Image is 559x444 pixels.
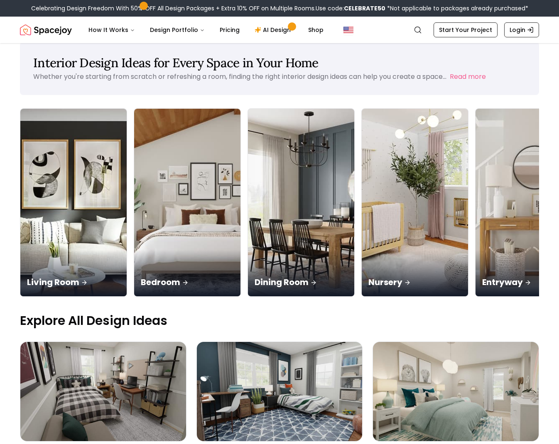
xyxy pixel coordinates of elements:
[373,342,539,441] img: Cozy Bedroom: Animal-Themed Decor with Rainbow Accents
[141,276,234,288] p: Bedroom
[434,22,498,37] a: Start Your Project
[143,22,211,38] button: Design Portfolio
[368,276,461,288] p: Nursery
[20,108,127,297] a: Living RoomLiving Room
[31,4,528,12] div: Celebrating Design Freedom With 50% OFF All Design Packages + Extra 10% OFF on Multiple Rooms.
[20,313,539,328] p: Explore All Design Ideas
[385,4,528,12] span: *Not applicable to packages already purchased*
[20,22,72,38] img: Spacejoy Logo
[255,276,348,288] p: Dining Room
[20,109,127,296] img: Living Room
[504,22,539,37] a: Login
[82,22,330,38] nav: Main
[316,4,385,12] span: Use code:
[362,109,468,296] img: Nursery
[248,22,300,38] a: AI Design
[450,72,486,82] button: Read more
[343,25,353,35] img: United States
[20,17,539,43] nav: Global
[20,22,72,38] a: Spacejoy
[197,342,363,441] img: Kids Bedroom Modern Elegant with Blue Accent Wall
[361,108,468,297] a: NurseryNursery
[134,108,241,297] a: BedroomBedroom
[302,22,330,38] a: Shop
[33,55,526,70] h1: Interior Design Ideas for Every Space in Your Home
[27,276,120,288] p: Living Room
[248,108,355,297] a: Dining RoomDining Room
[134,109,240,296] img: Bedroom
[82,22,142,38] button: How It Works
[33,72,446,81] p: Whether you're starting from scratch or refreshing a room, finding the right interior design idea...
[344,4,385,12] b: CELEBRATE50
[20,342,186,441] img: Cozy Bedroom with Study Area in Mid-Century Style
[213,22,246,38] a: Pricing
[248,109,354,296] img: Dining Room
